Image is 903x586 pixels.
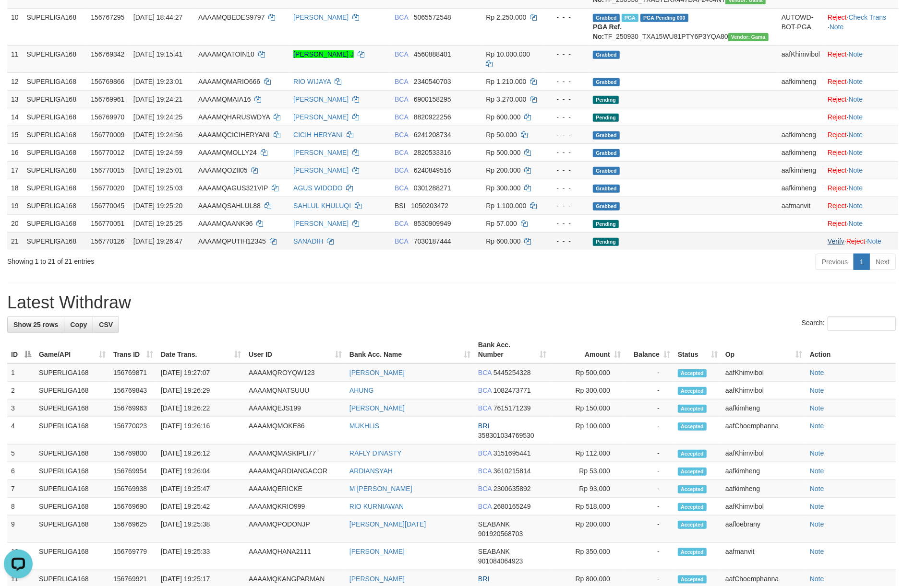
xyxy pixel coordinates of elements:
[23,143,87,161] td: SUPERLIGA168
[7,90,23,108] td: 13
[494,467,531,475] span: Copy 3610215814 to clipboard
[494,404,531,412] span: Copy 7615171239 to clipboard
[293,113,349,121] a: [PERSON_NAME]
[293,237,323,245] a: SANADIH
[722,417,806,445] td: aafChoemphanna
[23,197,87,214] td: SUPERLIGA168
[35,399,109,417] td: SUPERLIGA168
[678,450,707,458] span: Accepted
[109,363,157,382] td: 156769871
[109,399,157,417] td: 156769963
[198,184,268,192] span: AAAAMQAGUS321VIP
[23,179,87,197] td: SUPERLIGA168
[548,219,585,228] div: - - -
[722,336,806,363] th: Op: activate to sort column ascending
[828,50,847,58] a: Reject
[64,316,93,333] a: Copy
[91,202,124,210] span: 156770045
[7,161,23,179] td: 17
[810,548,824,555] a: Note
[486,78,526,85] span: Rp 1.210.000
[346,336,474,363] th: Bank Acc. Name: activate to sort column ascending
[414,131,451,139] span: Copy 6241208734 to clipboard
[198,149,257,156] span: AAAAMQMOLLY24
[778,197,824,214] td: aafmanvit
[589,8,778,45] td: TF_250930_TXA15WU81PTY6P3YQA80
[849,149,863,156] a: Note
[548,201,585,211] div: - - -
[133,113,182,121] span: [DATE] 19:24:25
[778,143,824,161] td: aafkimheng
[849,113,863,121] a: Note
[245,363,346,382] td: AAAAMQROYQW123
[486,50,530,58] span: Rp 10.000.000
[349,520,426,528] a: [PERSON_NAME][DATE]
[7,179,23,197] td: 18
[486,113,520,121] span: Rp 600.000
[816,254,854,270] a: Previous
[828,78,847,85] a: Reject
[133,95,182,103] span: [DATE] 19:24:21
[849,131,863,139] a: Note
[593,23,622,40] b: PGA Ref. No:
[109,445,157,462] td: 156769800
[824,8,898,45] td: · ·
[7,363,35,382] td: 1
[478,449,492,457] span: BCA
[35,417,109,445] td: SUPERLIGA168
[414,220,451,227] span: Copy 8530909949 to clipboard
[593,51,620,59] span: Grabbed
[824,214,898,232] td: ·
[133,149,182,156] span: [DATE] 19:24:59
[109,462,157,480] td: 156769954
[198,166,248,174] span: AAAAMQOZII05
[593,78,620,86] span: Grabbed
[109,336,157,363] th: Trans ID: activate to sort column ascending
[824,126,898,143] td: ·
[550,382,625,399] td: Rp 300,000
[198,78,260,85] span: AAAAMQMARIO666
[494,449,531,457] span: Copy 3151695441 to clipboard
[828,131,847,139] a: Reject
[133,202,182,210] span: [DATE] 19:25:20
[478,432,534,439] span: Copy 358301034769530 to clipboard
[198,50,254,58] span: AAAAMQATOIN10
[478,404,492,412] span: BCA
[7,197,23,214] td: 19
[625,445,674,462] td: -
[824,90,898,108] td: ·
[91,237,124,245] span: 156770126
[293,131,343,139] a: CICIH HERYANI
[548,130,585,140] div: - - -
[91,113,124,121] span: 156769970
[678,405,707,413] span: Accepted
[824,161,898,179] td: ·
[828,166,847,174] a: Reject
[23,72,87,90] td: SUPERLIGA168
[395,78,408,85] span: BCA
[722,382,806,399] td: aafKhimvibol
[486,202,526,210] span: Rp 1.100.000
[7,72,23,90] td: 12
[622,14,638,22] span: Marked by aafsoycanthlai
[849,78,863,85] a: Note
[625,363,674,382] td: -
[245,399,346,417] td: AAAAMQEJS199
[846,237,866,245] a: Reject
[7,399,35,417] td: 3
[395,113,408,121] span: BCA
[593,131,620,140] span: Grabbed
[7,480,35,498] td: 7
[414,149,451,156] span: Copy 2820533316 to clipboard
[395,166,408,174] span: BCA
[548,148,585,157] div: - - -
[548,77,585,86] div: - - -
[395,237,408,245] span: BCA
[395,95,408,103] span: BCA
[414,50,451,58] span: Copy 4560888401 to clipboard
[414,237,451,245] span: Copy 7030187444 to clipboard
[349,485,412,492] a: M [PERSON_NAME]
[802,316,896,331] label: Search:
[157,336,245,363] th: Date Trans.: activate to sort column ascending
[593,149,620,157] span: Grabbed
